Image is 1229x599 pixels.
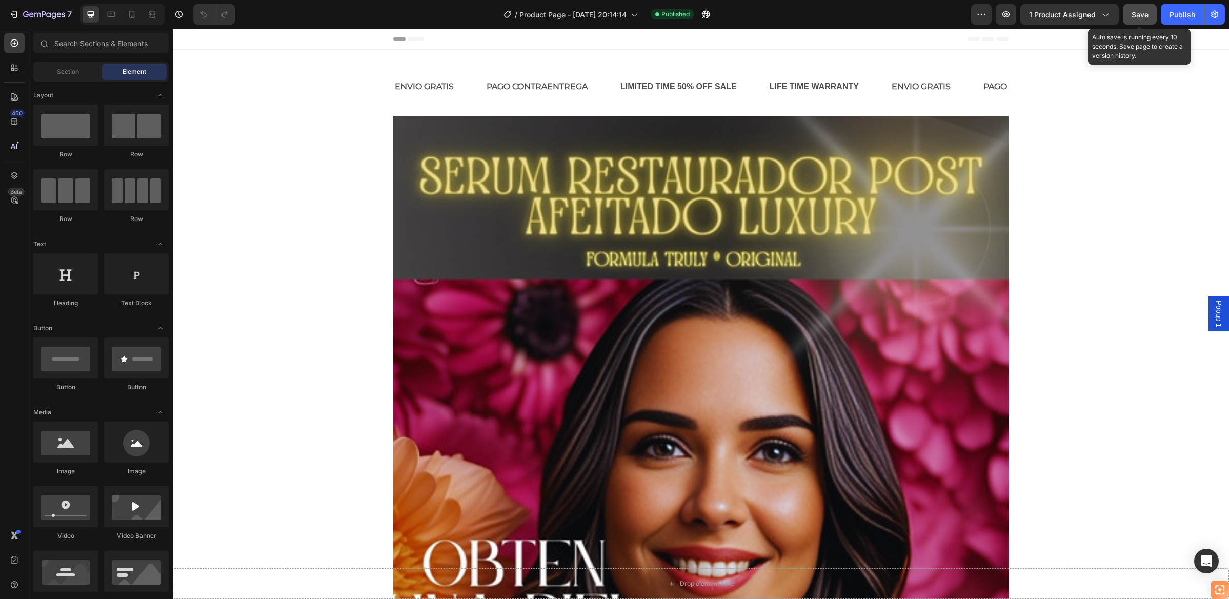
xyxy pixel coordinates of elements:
span: Toggle open [152,404,169,421]
div: Row [33,150,98,159]
button: Save [1123,4,1157,25]
div: Row [104,150,169,159]
p: 7 [67,8,72,21]
div: Text Block [104,298,169,308]
span: / [515,9,517,20]
div: Button [33,383,98,392]
p: PAGO CONTRAENTREGA [811,51,912,66]
p: ENVIO GRATIS [719,51,778,66]
span: Toggle open [152,87,169,104]
div: Heading [33,298,98,308]
div: Publish [1170,9,1195,20]
span: Product Page - [DATE] 20:14:14 [519,9,627,20]
p: ENVIO GRATIS [222,51,281,66]
span: Media [33,408,51,417]
span: Save [1132,10,1149,19]
span: Section [57,67,79,76]
iframe: Design area [173,29,1229,599]
span: Published [661,10,690,19]
span: Toggle open [152,236,169,252]
div: Button [104,383,169,392]
span: Toggle open [152,320,169,336]
div: Drop element here [507,551,561,559]
div: Beta [8,188,25,196]
span: Element [123,67,146,76]
span: 1 product assigned [1029,9,1096,20]
div: LIFE TIME WARRANTY [596,50,687,67]
div: Row [33,214,98,224]
div: LIMITED TIME 50% OFF SALE [447,50,565,67]
p: PAGO CONTRAENTREGA [314,51,415,66]
div: Image [33,467,98,476]
input: Search Sections & Elements [33,33,169,53]
div: Undo/Redo [193,4,235,25]
div: Open Intercom Messenger [1194,549,1219,573]
div: 450 [10,109,25,117]
div: Video [33,531,98,541]
span: Popup 1 [1041,272,1051,298]
span: Layout [33,91,53,100]
button: Publish [1161,4,1204,25]
div: Row [104,214,169,224]
div: Image [104,467,169,476]
span: Button [33,324,52,333]
div: Video Banner [104,531,169,541]
button: 1 product assigned [1020,4,1119,25]
button: 7 [4,4,76,25]
span: Text [33,239,46,249]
